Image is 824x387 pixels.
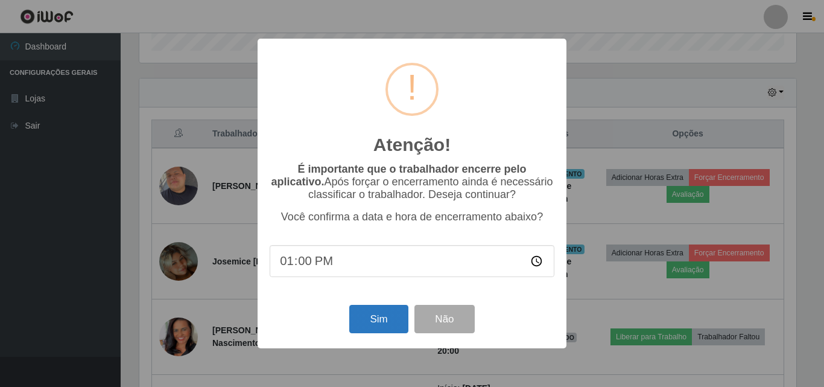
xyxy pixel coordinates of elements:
[270,211,554,223] p: Você confirma a data e hora de encerramento abaixo?
[271,163,526,188] b: É importante que o trabalhador encerre pelo aplicativo.
[270,163,554,201] p: Após forçar o encerramento ainda é necessário classificar o trabalhador. Deseja continuar?
[349,305,408,333] button: Sim
[414,305,474,333] button: Não
[373,134,451,156] h2: Atenção!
